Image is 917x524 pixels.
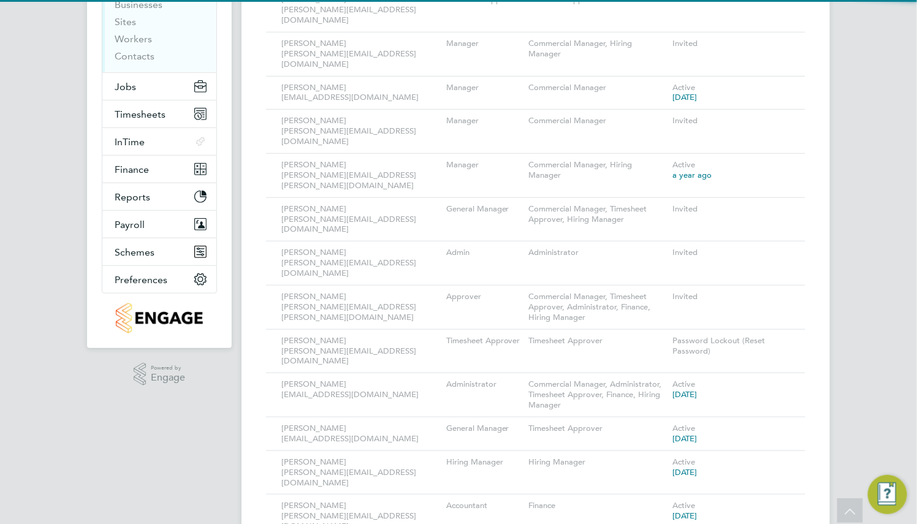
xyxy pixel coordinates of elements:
[443,198,525,221] div: General Manager
[443,77,525,99] div: Manager
[278,373,443,406] div: [PERSON_NAME] [EMAIL_ADDRESS][DOMAIN_NAME]
[115,164,149,175] span: Finance
[115,191,150,203] span: Reports
[278,198,443,241] div: [PERSON_NAME] [PERSON_NAME][EMAIL_ADDRESS][DOMAIN_NAME]
[669,110,793,132] div: Invited
[672,389,697,400] span: [DATE]
[525,241,669,264] div: Administrator
[525,198,669,231] div: Commercial Manager, Timesheet Approver, Hiring Manager
[278,110,443,153] div: [PERSON_NAME] [PERSON_NAME][EMAIL_ADDRESS][DOMAIN_NAME]
[134,363,186,386] a: Powered byEngage
[669,373,793,406] div: Active
[102,303,217,333] a: Go to home page
[669,417,793,450] div: Active
[672,511,697,521] span: [DATE]
[525,495,669,517] div: Finance
[151,363,185,373] span: Powered by
[278,241,443,285] div: [PERSON_NAME] [PERSON_NAME][EMAIL_ADDRESS][DOMAIN_NAME]
[443,330,525,352] div: Timesheet Approver
[115,50,154,62] a: Contacts
[278,77,443,110] div: [PERSON_NAME] [EMAIL_ADDRESS][DOMAIN_NAME]
[672,170,712,180] span: a year ago
[525,330,669,352] div: Timesheet Approver
[151,373,185,383] span: Engage
[278,417,443,450] div: [PERSON_NAME] [EMAIL_ADDRESS][DOMAIN_NAME]
[443,495,525,517] div: Accountant
[525,154,669,187] div: Commercial Manager, Hiring Manager
[669,154,793,187] div: Active
[672,433,697,444] span: [DATE]
[115,33,152,45] a: Workers
[115,108,166,120] span: Timesheets
[669,77,793,110] div: Active
[669,32,793,55] div: Invited
[669,451,793,484] div: Active
[525,373,669,417] div: Commercial Manager, Administrator, Timesheet Approver, Finance, Hiring Manager
[115,136,145,148] span: InTime
[525,286,669,329] div: Commercial Manager, Timesheet Approver, Administrator, Finance, Hiring Manager
[525,451,669,474] div: Hiring Manager
[278,286,443,329] div: [PERSON_NAME] [PERSON_NAME][EMAIL_ADDRESS][PERSON_NAME][DOMAIN_NAME]
[525,417,669,440] div: Timesheet Approver
[672,467,697,477] span: [DATE]
[102,266,216,293] button: Preferences
[672,92,697,102] span: [DATE]
[278,451,443,495] div: [PERSON_NAME] [PERSON_NAME][EMAIL_ADDRESS][DOMAIN_NAME]
[102,128,216,155] button: InTime
[278,32,443,76] div: [PERSON_NAME] [PERSON_NAME][EMAIL_ADDRESS][DOMAIN_NAME]
[443,32,525,55] div: Manager
[669,286,793,308] div: Invited
[115,81,136,93] span: Jobs
[443,154,525,177] div: Manager
[443,110,525,132] div: Manager
[278,330,443,373] div: [PERSON_NAME] [PERSON_NAME][EMAIL_ADDRESS][DOMAIN_NAME]
[102,101,216,127] button: Timesheets
[278,154,443,197] div: [PERSON_NAME] [PERSON_NAME][EMAIL_ADDRESS][PERSON_NAME][DOMAIN_NAME]
[669,330,793,363] div: Password Lockout (Reset Password)
[102,238,216,265] button: Schemes
[669,241,793,264] div: Invited
[115,219,145,230] span: Payroll
[102,183,216,210] button: Reports
[115,16,136,28] a: Sites
[669,198,793,221] div: Invited
[443,286,525,308] div: Approver
[443,417,525,440] div: General Manager
[116,303,204,333] img: engagetech2-logo-retina.png
[525,77,669,99] div: Commercial Manager
[102,73,216,100] button: Jobs
[443,241,525,264] div: Admin
[525,110,669,132] div: Commercial Manager
[115,246,154,258] span: Schemes
[525,32,669,66] div: Commercial Manager, Hiring Manager
[102,156,216,183] button: Finance
[868,475,907,514] button: Engage Resource Center
[443,373,525,396] div: Administrator
[115,274,167,286] span: Preferences
[443,451,525,474] div: Hiring Manager
[102,211,216,238] button: Payroll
